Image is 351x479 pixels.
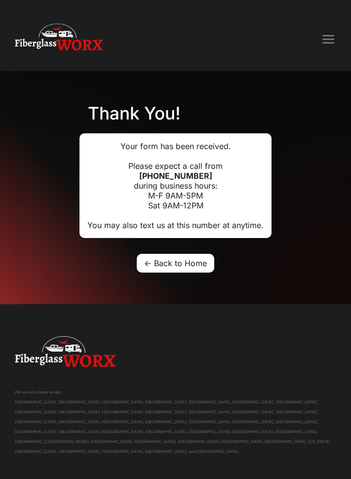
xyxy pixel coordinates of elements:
strong: [PHONE_NUMBER] [139,171,212,181]
div: We service these areas: [GEOGRAPHIC_DATA], [GEOGRAPHIC_DATA], [GEOGRAPHIC_DATA], [GEOGRAPHIC_DATA... [15,387,336,456]
img: Fiberglass WorX – RV Repair, RV Roof & RV Detailing [15,20,103,59]
h1: Thank you! [88,103,264,124]
div: Your form has been received. Please expect a call from during business hours: M-F 9AM-5PM Sat 9AM... [87,141,264,230]
a: <- Back to Home [137,254,214,273]
div: menu [314,26,342,53]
